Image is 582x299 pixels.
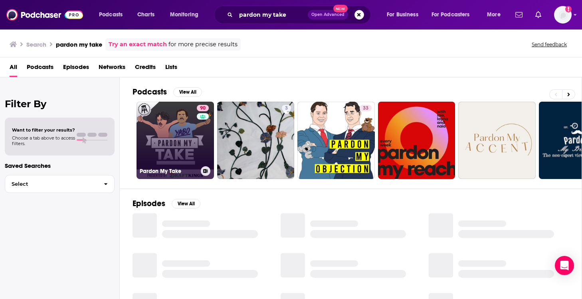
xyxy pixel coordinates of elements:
button: open menu [481,8,511,21]
span: 33 [363,104,368,112]
a: 33 [360,105,372,111]
span: Want to filter your results? [12,127,75,133]
a: EpisodesView All [133,199,200,209]
a: 90 [197,105,209,111]
svg: Add a profile image [565,6,572,12]
span: Choose a tab above to access filters. [12,135,75,146]
span: Open Advanced [311,13,344,17]
input: Search podcasts, credits, & more... [236,8,308,21]
h2: Episodes [133,199,165,209]
a: Episodes [63,61,89,77]
a: Show notifications dropdown [532,8,544,22]
span: Charts [137,9,154,20]
div: Open Intercom Messenger [555,256,574,275]
span: For Podcasters [432,9,470,20]
a: Show notifications dropdown [512,8,526,22]
h3: Pardon My Take [140,168,198,175]
span: More [487,9,501,20]
a: Networks [99,61,125,77]
a: PodcastsView All [133,87,202,97]
a: Lists [165,61,177,77]
span: 90 [200,104,206,112]
img: Podchaser - Follow, Share and Rate Podcasts [6,7,83,22]
button: View All [172,199,200,209]
button: open menu [164,8,209,21]
span: For Business [387,9,418,20]
button: Open AdvancedNew [308,10,348,20]
a: All [10,61,17,77]
h2: Podcasts [133,87,167,97]
img: User Profile [554,6,572,24]
a: Podcasts [27,61,53,77]
a: Credits [135,61,156,77]
span: New [333,5,348,12]
p: Saved Searches [5,162,115,169]
h3: pardon my take [56,41,102,48]
button: Select [5,175,115,193]
span: for more precise results [168,40,238,49]
a: 90Pardon My Take [137,102,214,179]
a: Try an exact match [109,40,167,49]
a: 3 [282,105,291,111]
button: Send feedback [529,41,569,48]
button: open menu [381,8,428,21]
span: Logged in as alignPR [554,6,572,24]
span: 3 [285,104,288,112]
button: open menu [426,8,481,21]
a: 3 [217,102,295,179]
button: open menu [93,8,133,21]
a: 33 [297,102,375,179]
h2: Filter By [5,98,115,110]
button: View All [173,87,202,97]
a: Charts [132,8,159,21]
h3: Search [26,41,46,48]
span: Select [5,181,97,187]
button: Show profile menu [554,6,572,24]
div: Search podcasts, credits, & more... [222,6,378,24]
span: Podcasts [99,9,123,20]
span: Monitoring [170,9,198,20]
